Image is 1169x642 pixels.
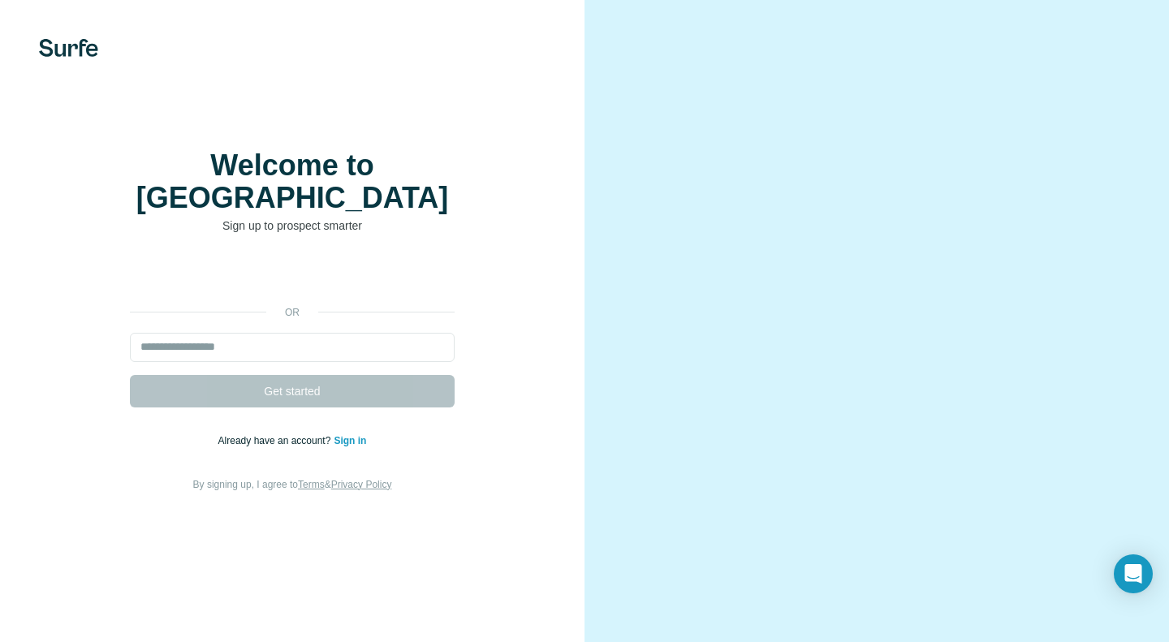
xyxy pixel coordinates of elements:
[334,435,366,446] a: Sign in
[218,435,334,446] span: Already have an account?
[1114,554,1153,593] div: Open Intercom Messenger
[298,479,325,490] a: Terms
[266,305,318,320] p: or
[193,479,392,490] span: By signing up, I agree to &
[130,218,455,234] p: Sign up to prospect smarter
[130,149,455,214] h1: Welcome to [GEOGRAPHIC_DATA]
[331,479,392,490] a: Privacy Policy
[39,39,98,57] img: Surfe's logo
[122,258,463,294] iframe: “使用 Google 账号登录”按钮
